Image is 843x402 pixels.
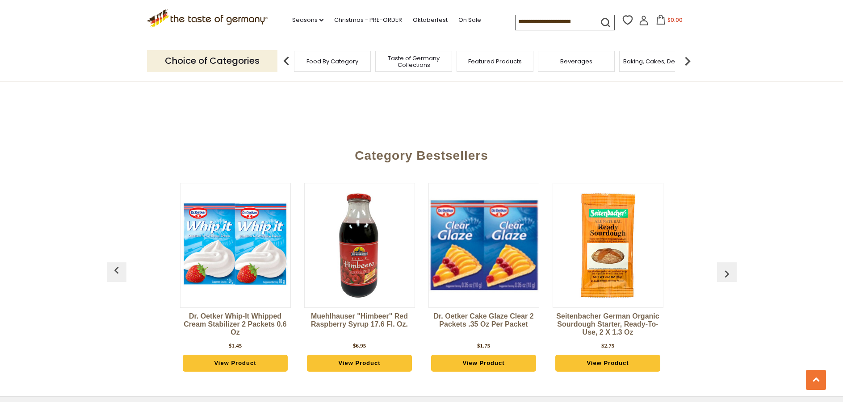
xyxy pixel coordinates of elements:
[180,312,291,339] a: Dr. Oetker Whip-It Whipped Cream Stabilizer 2 Packets 0.6 oz
[477,341,490,350] div: $1.75
[679,52,696,70] img: next arrow
[305,191,415,300] img: Muehlhauser
[307,355,412,372] a: View Product
[468,58,522,65] a: Featured Products
[623,58,692,65] a: Baking, Cakes, Desserts
[277,52,295,70] img: previous arrow
[431,355,537,372] a: View Product
[667,16,683,24] span: $0.00
[111,135,732,172] div: Category Bestsellers
[413,15,448,25] a: Oktoberfest
[180,191,290,300] img: Dr. Oetker Whip-It Whipped Cream Stabilizer 2 Packets 0.6 oz
[553,312,663,339] a: Seitenbacher German Organic Sourdough Starter, Ready-to-Use, 2 x 1.3 oz
[378,55,449,68] a: Taste of Germany Collections
[229,341,242,350] div: $1.45
[720,267,734,281] img: previous arrow
[650,15,688,28] button: $0.00
[555,355,661,372] a: View Product
[306,58,358,65] a: Food By Category
[458,15,481,25] a: On Sale
[183,355,288,372] a: View Product
[560,58,592,65] a: Beverages
[429,191,539,300] img: Dr. Oetker Cake Glaze Clear 2 Packets .35 oz per packet
[109,263,124,278] img: previous arrow
[334,15,402,25] a: Christmas - PRE-ORDER
[304,312,415,339] a: Muehlhauser "Himbeer" Red Raspberry Syrup 17.6 fl. oz.
[353,341,366,350] div: $6.95
[428,312,539,339] a: Dr. Oetker Cake Glaze Clear 2 Packets .35 oz per packet
[553,191,663,300] img: Seitenbacher German Organic Sourdough Starter, Ready-to-Use, 2 x 1.3 oz
[292,15,323,25] a: Seasons
[601,341,614,350] div: $2.75
[147,50,277,72] p: Choice of Categories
